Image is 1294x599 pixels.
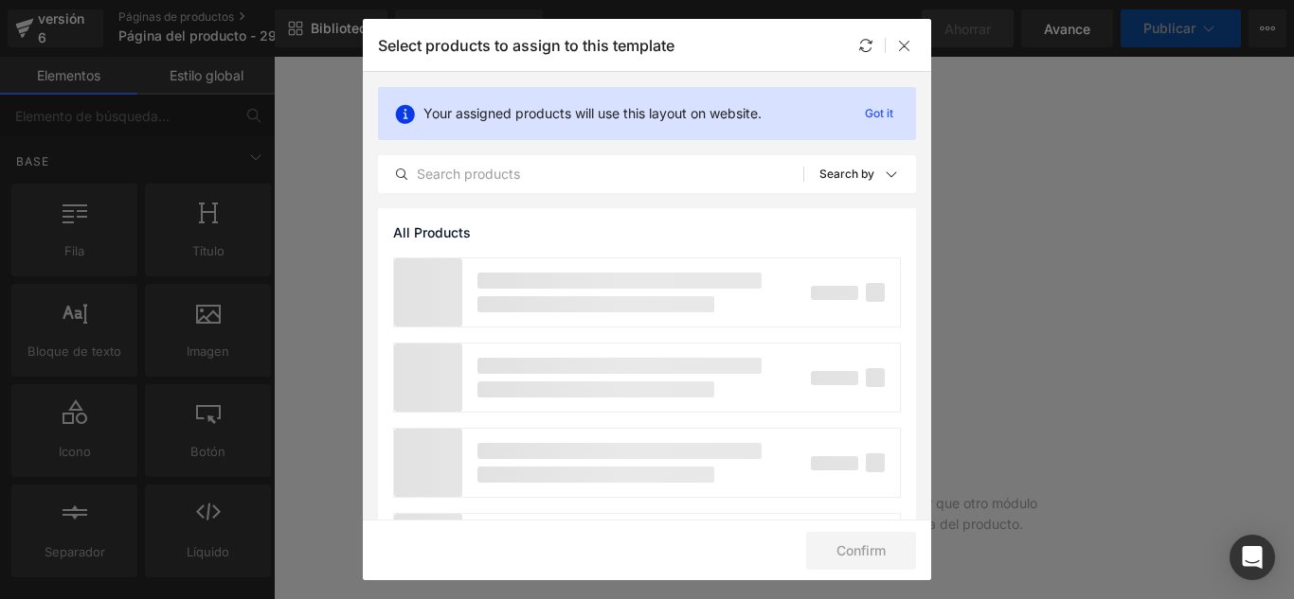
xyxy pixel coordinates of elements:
p: Got it [857,102,901,125]
button: Confirm [806,532,916,570]
p: Select products to assign to this template [378,36,674,55]
div: Abrir Intercom Messenger [1230,535,1275,580]
span: All Products [393,225,471,240]
input: Search products [379,163,803,185]
p: Your assigned products will use this layout on website. [423,103,762,124]
p: Search by [819,167,874,181]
